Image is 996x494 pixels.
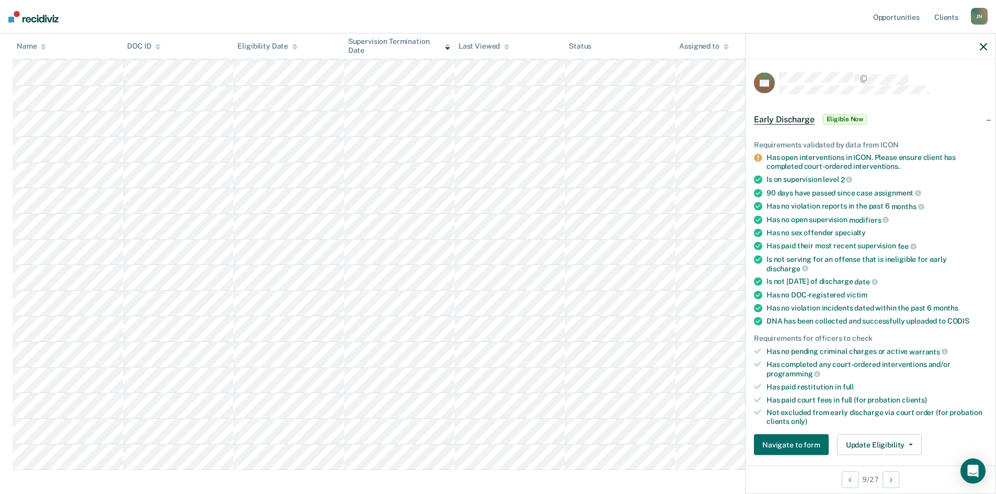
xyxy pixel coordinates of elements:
[17,42,46,51] div: Name
[754,434,833,455] a: Navigate to form link
[754,140,987,149] div: Requirements validated by data from ICON
[679,42,728,51] div: Assigned to
[766,395,987,404] div: Has paid court fees in full (for probation
[835,228,866,237] span: specialty
[843,382,854,390] span: full
[902,395,927,404] span: clients)
[766,264,808,272] span: discharge
[348,37,450,55] div: Supervision Termination Date
[766,347,987,356] div: Has no pending criminal charges or active
[746,465,995,493] div: 9 / 27
[841,175,853,183] span: 2
[766,228,987,237] div: Has no sex offender
[459,42,509,51] div: Last Viewed
[766,291,987,300] div: Has no DOC-registered
[842,471,858,488] button: Previous Opportunity
[127,42,161,51] div: DOC ID
[874,189,921,197] span: assignment
[569,42,591,51] div: Status
[754,334,987,343] div: Requirements for officers to check
[766,370,820,378] span: programming
[766,255,987,273] div: Is not serving for an offense that is ineligible for early
[237,42,297,51] div: Eligibility Date
[754,434,829,455] button: Navigate to form
[909,347,948,355] span: warrants
[898,242,917,250] span: fee
[823,114,867,124] span: Eligible Now
[947,317,969,325] span: CODIS
[766,215,987,224] div: Has no open supervision
[933,304,958,312] span: months
[891,202,924,211] span: months
[960,458,986,484] div: Open Intercom Messenger
[766,242,987,251] div: Has paid their most recent supervision
[766,202,987,211] div: Has no violation reports in the past 6
[8,11,59,22] img: Recidiviz
[766,188,987,198] div: 90 days have passed since case
[791,417,807,426] span: only)
[754,114,815,124] span: Early Discharge
[766,153,987,171] div: Has open interventions in ICON. Please ensure client has completed court-ordered interventions.
[883,471,899,488] button: Next Opportunity
[766,277,987,286] div: Is not [DATE] of discharge
[766,304,987,313] div: Has no violation incidents dated within the past 6
[766,317,987,326] div: DNA has been collected and successfully uploaded to
[766,382,987,391] div: Has paid restitution in
[837,434,922,455] button: Update Eligibility
[766,360,987,378] div: Has completed any court-ordered interventions and/or
[846,291,867,299] span: victim
[746,102,995,136] div: Early DischargeEligible Now
[849,215,889,224] span: modifiers
[766,408,987,426] div: Not excluded from early discharge via court order (for probation clients
[971,8,988,25] div: J N
[766,175,987,185] div: Is on supervision level
[854,278,877,286] span: date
